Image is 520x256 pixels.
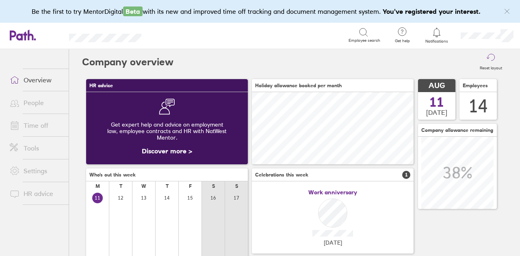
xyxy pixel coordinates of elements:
[349,38,380,43] span: Employee search
[3,140,69,156] a: Tools
[82,49,173,75] h2: Company overview
[324,239,342,246] span: [DATE]
[426,109,447,116] span: [DATE]
[89,172,136,178] span: Who's out this week
[308,189,357,196] span: Work anniversary
[3,185,69,202] a: HR advice
[212,183,215,189] div: S
[475,63,507,71] label: Reset layout
[429,96,444,109] span: 11
[421,127,493,133] span: Company allowance remaining
[255,172,308,178] span: Celebrations this week
[424,39,450,44] span: Notifications
[255,83,342,88] span: Holiday allowance booked per month
[3,163,69,179] a: Settings
[463,83,488,88] span: Employees
[95,183,100,189] div: M
[119,183,122,189] div: T
[3,72,69,88] a: Overview
[142,147,192,155] a: Discover more >
[475,49,507,75] button: Reset layout
[141,183,146,189] div: W
[389,39,416,43] span: Get help
[163,31,184,39] div: Search
[402,171,410,179] span: 1
[429,82,445,90] span: AUG
[383,7,481,15] b: You've registered your interest.
[32,6,489,16] div: Be the first to try MentorDigital with its new and improved time off tracking and document manage...
[468,96,488,116] div: 14
[3,117,69,133] a: Time off
[93,115,241,147] div: Get expert help and advice on employment law, employee contracts and HR with NatWest Mentor.
[3,95,69,111] a: People
[89,83,113,88] span: HR advice
[424,27,450,44] a: Notifications
[166,183,169,189] div: T
[235,183,238,189] div: S
[189,183,192,189] div: F
[123,6,143,16] span: Beta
